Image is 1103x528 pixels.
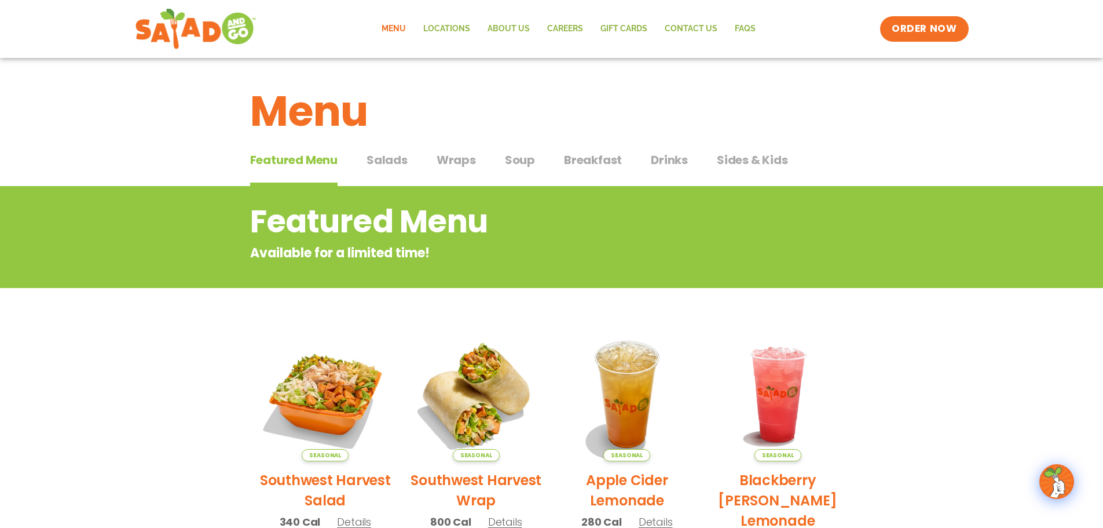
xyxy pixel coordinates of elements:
[754,449,801,461] span: Seasonal
[505,151,535,169] span: Soup
[880,16,968,42] a: ORDER NOW
[1040,465,1073,498] img: wpChatIcon
[711,327,845,461] img: Product photo for Blackberry Bramble Lemonade
[651,151,688,169] span: Drinks
[135,6,257,52] img: new-SAG-logo-768×292
[250,151,338,169] span: Featured Menu
[367,151,408,169] span: Salads
[259,470,393,511] h2: Southwest Harvest Salad
[415,16,479,42] a: Locations
[892,22,957,36] span: ORDER NOW
[250,147,853,187] div: Tabbed content
[726,16,764,42] a: FAQs
[409,327,543,461] img: Product photo for Southwest Harvest Wrap
[409,470,543,511] h2: Southwest Harvest Wrap
[302,449,349,461] span: Seasonal
[373,16,415,42] a: Menu
[250,80,853,143] h1: Menu
[250,243,760,263] p: Available for a limited time!
[250,198,760,245] h2: Featured Menu
[592,16,656,42] a: GIFT CARDS
[603,449,650,461] span: Seasonal
[717,151,788,169] span: Sides & Kids
[437,151,476,169] span: Wraps
[259,327,393,461] img: Product photo for Southwest Harvest Salad
[373,16,764,42] nav: Menu
[564,151,622,169] span: Breakfast
[560,327,694,461] img: Product photo for Apple Cider Lemonade
[453,449,500,461] span: Seasonal
[560,470,694,511] h2: Apple Cider Lemonade
[538,16,592,42] a: Careers
[656,16,726,42] a: Contact Us
[479,16,538,42] a: About Us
